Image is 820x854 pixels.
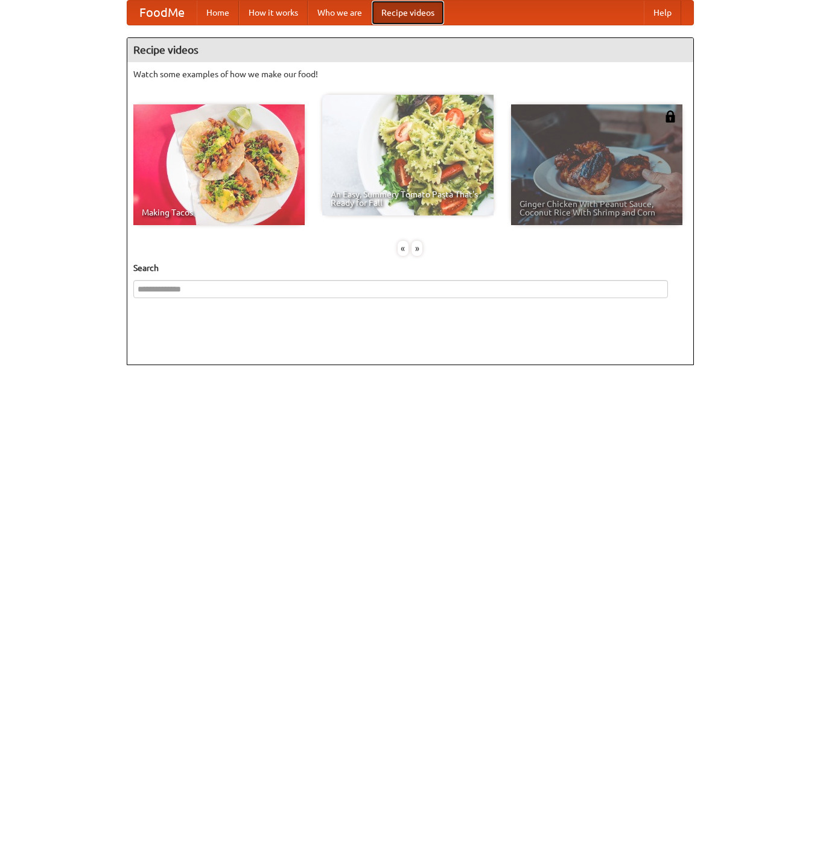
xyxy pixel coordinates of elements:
h5: Search [133,262,687,274]
a: FoodMe [127,1,197,25]
a: How it works [239,1,308,25]
img: 483408.png [664,110,676,123]
a: Who we are [308,1,372,25]
a: Recipe videos [372,1,444,25]
span: Making Tacos [142,208,296,217]
a: An Easy, Summery Tomato Pasta That's Ready for Fall [322,95,494,215]
p: Watch some examples of how we make our food! [133,68,687,80]
div: « [398,241,408,256]
h4: Recipe videos [127,38,693,62]
span: An Easy, Summery Tomato Pasta That's Ready for Fall [331,190,485,207]
a: Home [197,1,239,25]
a: Help [644,1,681,25]
div: » [412,241,422,256]
a: Making Tacos [133,104,305,225]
